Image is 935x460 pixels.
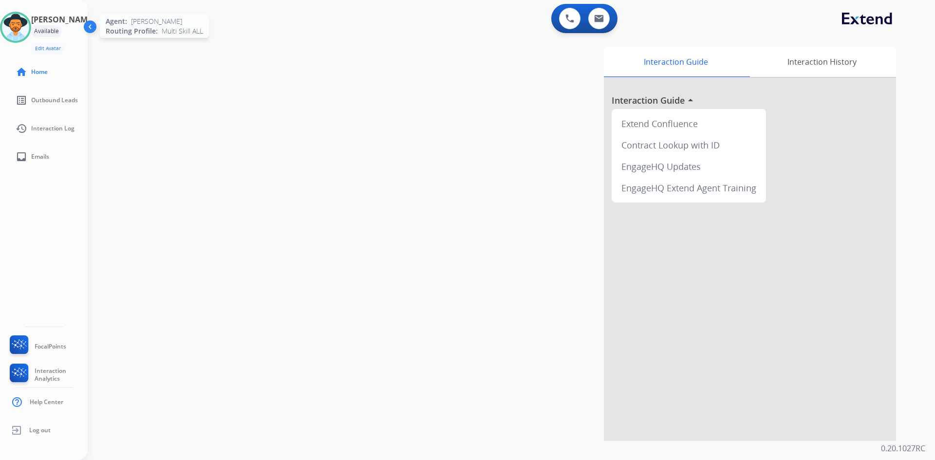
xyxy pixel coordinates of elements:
[35,343,66,350] span: FocalPoints
[31,96,78,104] span: Outbound Leads
[604,47,748,77] div: Interaction Guide
[616,177,762,199] div: EngageHQ Extend Agent Training
[162,26,203,36] span: Multi Skill ALL
[8,364,88,386] a: Interaction Analytics
[106,26,158,36] span: Routing Profile:
[881,442,925,454] p: 0.20.1027RC
[31,125,75,132] span: Interaction Log
[8,335,66,358] a: FocalPoints
[106,17,127,26] span: Agent:
[16,66,27,78] mat-icon: home
[31,43,65,54] button: Edit Avatar
[16,123,27,134] mat-icon: history
[616,134,762,156] div: Contract Lookup with ID
[16,151,27,163] mat-icon: inbox
[31,68,48,76] span: Home
[748,47,896,77] div: Interaction History
[31,153,49,161] span: Emails
[2,14,29,41] img: avatar
[31,25,62,37] div: Available
[31,14,94,25] h3: [PERSON_NAME]
[30,398,63,406] span: Help Center
[131,17,182,26] span: [PERSON_NAME]
[29,426,51,434] span: Log out
[616,113,762,134] div: Extend Confluence
[35,367,88,383] span: Interaction Analytics
[16,94,27,106] mat-icon: list_alt
[616,156,762,177] div: EngageHQ Updates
